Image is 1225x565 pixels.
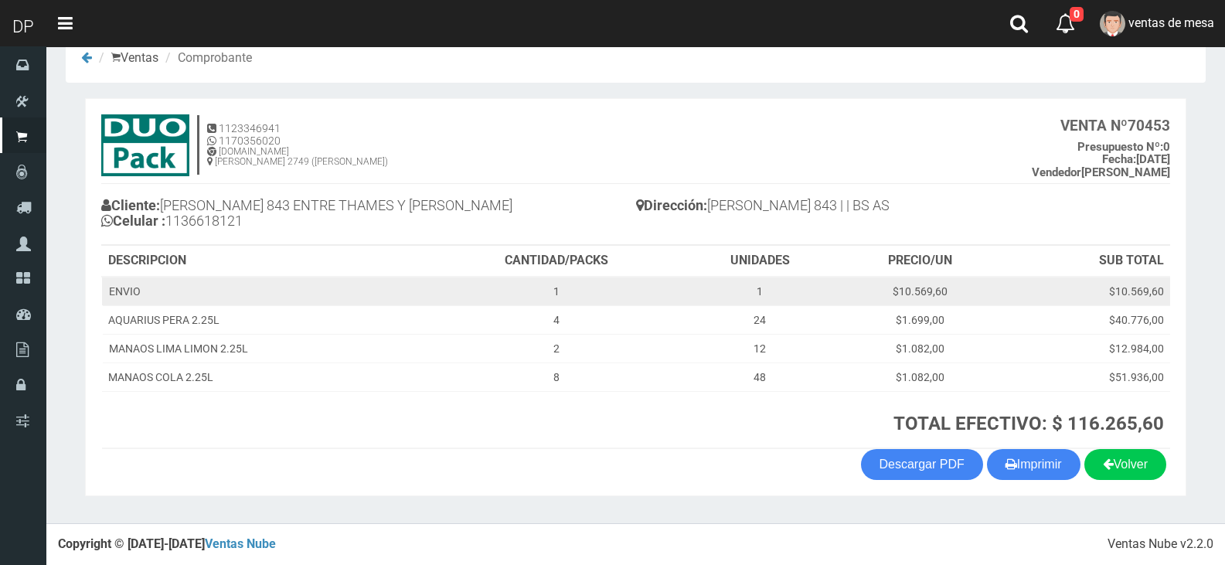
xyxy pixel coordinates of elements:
b: Celular : [101,213,165,229]
strong: Fecha: [1102,152,1136,166]
div: Ventas Nube v2.2.0 [1108,536,1213,553]
td: 4 [431,305,682,334]
td: 1 [431,277,682,306]
td: $51.936,00 [1003,362,1170,391]
td: 1 [682,277,837,306]
strong: Vendedor [1032,165,1081,179]
span: ventas de mesa [1128,15,1214,30]
td: $1.082,00 [838,334,1003,362]
li: Comprobante [162,49,252,67]
th: DESCRIPCION [102,246,431,277]
td: MANAOS COLA 2.25L [102,362,431,391]
td: AQUARIUS PERA 2.25L [102,305,431,334]
td: $40.776,00 [1003,305,1170,334]
td: $1.082,00 [838,362,1003,391]
td: 24 [682,305,837,334]
img: User Image [1100,11,1125,36]
img: 15ec80cb8f772e35c0579ae6ae841c79.jpg [101,114,189,176]
b: [PERSON_NAME] [1032,165,1170,179]
li: Ventas [95,49,158,67]
td: $10.569,60 [1003,277,1170,306]
b: Dirección: [636,197,707,213]
strong: Presupuesto Nº: [1077,140,1163,154]
a: Ventas Nube [205,536,276,551]
b: Cliente: [101,197,160,213]
td: MANAOS LIMA LIMON 2.25L [102,334,431,362]
th: SUB TOTAL [1003,246,1170,277]
td: 2 [431,334,682,362]
td: 12 [682,334,837,362]
h6: [DOMAIN_NAME] [PERSON_NAME] 2749 ([PERSON_NAME]) [207,147,388,167]
strong: TOTAL EFECTIVO: $ 116.265,60 [893,413,1164,434]
strong: VENTA Nº [1060,117,1128,134]
td: 8 [431,362,682,391]
h4: [PERSON_NAME] 843 | | BS AS [636,194,1171,221]
b: 0 [1077,140,1170,154]
strong: Copyright © [DATE]-[DATE] [58,536,276,551]
th: PRECIO/UN [838,246,1003,277]
td: $1.699,00 [838,305,1003,334]
a: Volver [1084,449,1166,480]
th: UNIDADES [682,246,837,277]
span: 0 [1070,7,1084,22]
a: Descargar PDF [861,449,983,480]
td: 48 [682,362,837,391]
button: Imprimir [987,449,1080,480]
b: [DATE] [1102,152,1170,166]
td: $12.984,00 [1003,334,1170,362]
td: ENVIO [102,277,431,306]
th: CANTIDAD/PACKS [431,246,682,277]
h4: [PERSON_NAME] 843 ENTRE THAMES Y [PERSON_NAME] 1136618121 [101,194,636,237]
td: $10.569,60 [838,277,1003,306]
b: 70453 [1060,117,1170,134]
h5: 1123346941 1170356020 [207,123,388,147]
